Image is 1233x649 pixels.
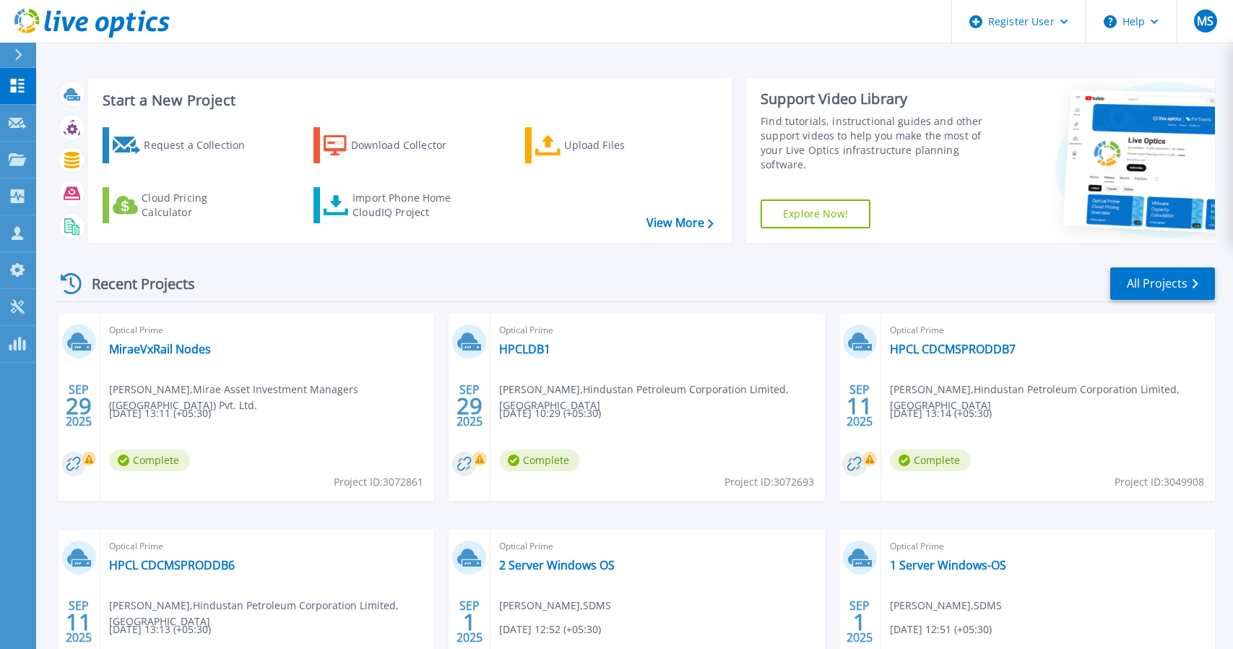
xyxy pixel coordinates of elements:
[103,93,713,108] h3: Start a New Project
[499,450,580,471] span: Complete
[1110,267,1215,300] a: All Projects
[66,616,92,628] span: 11
[499,405,601,421] span: [DATE] 10:29 (+05:30)
[646,216,714,230] a: View More
[564,131,680,160] div: Upload Files
[724,474,814,490] span: Project ID: 3072693
[109,622,211,637] span: [DATE] 13:13 (+05:30)
[890,405,992,421] span: [DATE] 13:14 (+05:30)
[525,127,686,163] a: Upload Files
[499,558,615,572] a: 2 Server Windows OS
[351,131,467,160] div: Download Collector
[890,558,1006,572] a: 1 Server Windows-OS
[499,322,815,338] span: Optical Prime
[890,622,992,637] span: [DATE] 12:51 (+05:30)
[334,474,423,490] span: Project ID: 3072861
[56,266,215,301] div: Recent Projects
[890,322,1206,338] span: Optical Prime
[846,379,873,432] div: SEP 2025
[890,342,1016,356] a: HPCL CDCMSPRODDB7
[499,622,601,637] span: [DATE] 12:52 (+05:30)
[463,616,476,628] span: 1
[1115,474,1204,490] span: Project ID: 3049908
[142,191,257,220] div: Cloud Pricing Calculator
[109,382,434,413] span: [PERSON_NAME] , Mirae Asset Investment Managers ([GEOGRAPHIC_DATA]) Pvt. Ltd.
[499,382,824,413] span: [PERSON_NAME] , Hindustan Petroleum Corporation Limited,[GEOGRAPHIC_DATA]
[457,400,483,412] span: 29
[144,131,259,160] div: Request a Collection
[890,538,1206,554] span: Optical Prime
[65,596,92,648] div: SEP 2025
[65,379,92,432] div: SEP 2025
[499,538,815,554] span: Optical Prime
[313,127,475,163] a: Download Collector
[890,450,971,471] span: Complete
[853,616,866,628] span: 1
[847,400,873,412] span: 11
[890,598,1002,614] span: [PERSON_NAME] , SDMS
[761,114,998,172] div: Find tutorials, instructional guides and other support videos to help you make the most of your L...
[109,450,190,471] span: Complete
[456,596,483,648] div: SEP 2025
[109,322,425,338] span: Optical Prime
[890,382,1215,413] span: [PERSON_NAME] , Hindustan Petroleum Corporation Limited,[GEOGRAPHIC_DATA]
[761,199,870,228] a: Explore Now!
[109,405,211,421] span: [DATE] 13:11 (+05:30)
[499,342,550,356] a: HPCLDB1
[66,400,92,412] span: 29
[109,342,211,356] a: MiraeVxRail Nodes
[499,598,611,614] span: [PERSON_NAME] , SDMS
[103,127,264,163] a: Request a Collection
[352,191,465,220] div: Import Phone Home CloudIQ Project
[109,538,425,554] span: Optical Prime
[1197,15,1213,27] span: MS
[456,379,483,432] div: SEP 2025
[103,187,264,223] a: Cloud Pricing Calculator
[109,558,235,572] a: HPCL CDCMSPRODDB6
[109,598,434,629] span: [PERSON_NAME] , Hindustan Petroleum Corporation Limited,[GEOGRAPHIC_DATA]
[761,90,998,108] div: Support Video Library
[846,596,873,648] div: SEP 2025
